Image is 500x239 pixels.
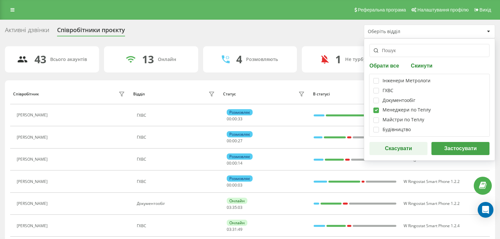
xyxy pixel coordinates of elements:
div: Онлайн [227,220,247,226]
div: [PERSON_NAME] [17,179,49,184]
div: [PERSON_NAME] [17,201,49,206]
div: 1 [335,53,341,66]
div: Відділ [133,92,145,96]
div: Онлайн [227,198,247,204]
div: Розмовляє [227,109,253,115]
div: Розмовляють [246,57,278,62]
button: Скинути [409,62,434,69]
input: Пошук [369,44,490,57]
button: Застосувати [431,142,490,155]
div: Онлайн [158,57,176,62]
div: ГХВС [137,157,217,162]
div: : : [227,183,242,188]
div: : : [227,227,242,232]
span: 27 [238,138,242,144]
div: ГХВС [137,179,217,184]
div: : : [227,205,242,210]
div: Розмовляє [227,175,253,182]
div: Інженери Метрологи [383,78,430,84]
span: 00 [227,138,231,144]
span: 00 [227,160,231,166]
span: 00 [232,160,237,166]
span: 00 [227,116,231,122]
span: 00 [227,182,231,188]
div: Документообіг [383,98,415,103]
div: Оберіть відділ [368,29,446,34]
div: [PERSON_NAME] [17,157,49,162]
div: Співробітник [13,92,39,96]
button: Обрати все [369,62,401,69]
div: [PERSON_NAME] [17,113,49,117]
div: Всього акаунтів [50,57,87,62]
span: 00 [232,138,237,144]
div: Розмовляє [227,153,253,160]
span: 33 [238,116,242,122]
span: W Ringostat Smart Phone 1.2.2 [404,201,460,206]
div: 4 [236,53,242,66]
div: ГХВС [137,113,217,118]
button: Скасувати [369,142,427,155]
span: 35 [232,205,237,210]
span: 03 [227,205,231,210]
span: 03 [238,182,242,188]
div: Менеджери по Теплу [383,107,431,113]
div: Активні дзвінки [5,27,49,37]
div: Статус [223,92,236,96]
div: : : [227,139,242,143]
span: W Ringostat Smart Phone 1.2.2 [404,179,460,184]
div: Не турбувати [345,57,377,62]
div: 13 [142,53,154,66]
div: : : [227,161,242,166]
div: ГХВС [137,224,217,228]
div: Open Intercom Messenger [478,202,493,218]
span: 03 [238,205,242,210]
span: Вихід [480,7,491,12]
div: Документообіг [137,201,217,206]
div: 43 [34,53,46,66]
div: [PERSON_NAME] [17,224,49,228]
span: 00 [232,182,237,188]
div: Співробітники проєкту [57,27,125,37]
div: Розмовляє [227,131,253,137]
span: 31 [232,227,237,232]
span: 03 [227,227,231,232]
span: 00 [232,116,237,122]
div: Будівництво [383,127,411,132]
div: [PERSON_NAME] [17,135,49,140]
span: 49 [238,227,242,232]
span: Налаштування профілю [417,7,469,12]
div: ГХВС [137,135,217,140]
div: : : [227,117,242,121]
span: 14 [238,160,242,166]
div: ГХВС [383,88,393,93]
span: W Ringostat Smart Phone 1.2.4 [404,223,460,229]
div: Майстри по Теплу [383,117,424,123]
div: В статусі [313,92,397,96]
span: Реферальна програма [358,7,406,12]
